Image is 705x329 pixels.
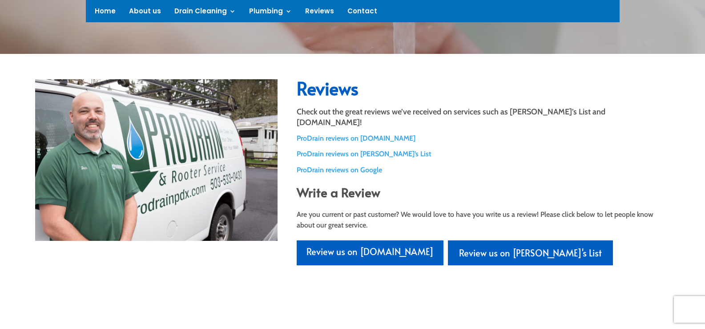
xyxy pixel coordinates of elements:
[297,134,415,142] a: ProDrain reviews on [DOMAIN_NAME]
[297,240,443,265] a: Review us on [DOMAIN_NAME]
[249,8,292,18] a: Plumbing
[95,8,116,18] a: Home
[297,150,431,158] a: ProDrain reviews on [PERSON_NAME]’s List
[297,209,670,231] p: Are you current or past customer? We would love to have you write us a review! Please click below...
[297,185,670,204] h2: Write a Review
[347,8,377,18] a: Contact
[297,79,670,102] h2: Reviews
[129,8,161,18] a: About us
[305,8,334,18] a: Reviews
[35,79,278,241] img: _MG_4155_1
[174,8,236,18] a: Drain Cleaning
[297,166,382,174] a: ProDrain reviews on Google
[448,240,613,265] a: Review us on [PERSON_NAME]'s List
[297,106,670,128] p: Check out the great reviews we’ve received on services such as [PERSON_NAME]’s List and [DOMAIN_N...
